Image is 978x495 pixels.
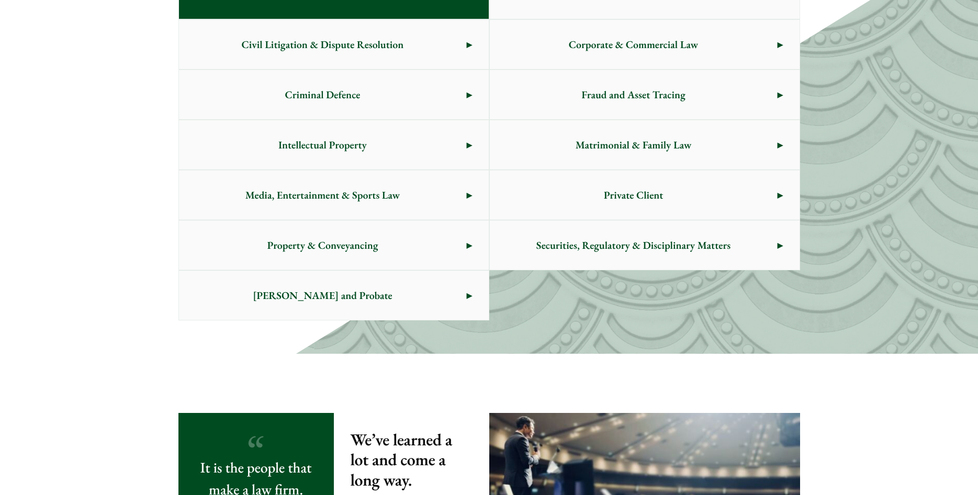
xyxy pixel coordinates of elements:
[490,221,800,270] a: Securities, Regulatory & Disciplinary Matters
[490,20,778,69] span: Corporate & Commercial Law
[179,170,489,220] a: Media, Entertainment & Sports Law
[179,70,489,119] a: Criminal Defence
[490,170,778,220] span: Private Client
[179,120,489,169] a: Intellectual Property
[490,20,800,69] a: Corporate & Commercial Law
[179,271,489,320] a: [PERSON_NAME] and Probate
[490,70,800,119] a: Fraud and Asset Tracing
[490,120,800,169] a: Matrimonial & Family Law
[179,221,467,270] span: Property & Conveyancing
[490,170,800,220] a: Private Client
[179,20,467,69] span: Civil Litigation & Dispute Resolution
[490,70,778,119] span: Fraud and Asset Tracing
[179,70,467,119] span: Criminal Defence
[179,170,467,220] span: Media, Entertainment & Sports Law
[490,120,778,169] span: Matrimonial & Family Law
[179,271,467,320] span: [PERSON_NAME] and Probate
[179,221,489,270] a: Property & Conveyancing
[351,429,452,491] strong: We’ve learned a lot and come a long way.
[490,221,778,270] span: Securities, Regulatory & Disciplinary Matters
[179,20,489,69] a: Civil Litigation & Dispute Resolution
[179,120,467,169] span: Intellectual Property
